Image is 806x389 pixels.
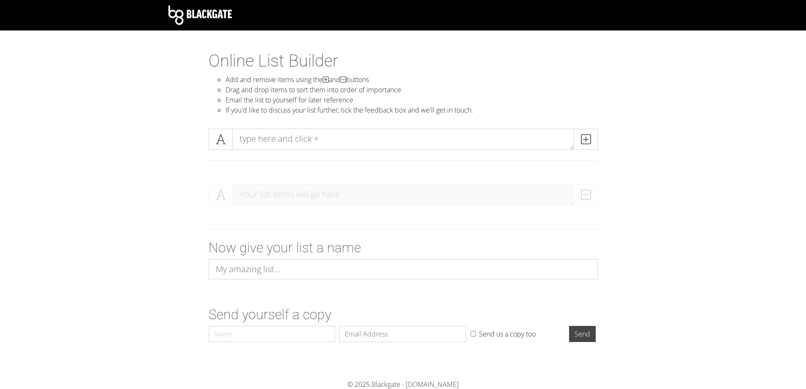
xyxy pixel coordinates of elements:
[339,326,466,342] input: Email Address
[168,6,232,25] img: Blackgate
[226,85,598,95] li: Drag and drop items to sort them into order of importance
[209,326,336,342] input: Name
[371,380,459,389] a: Blackgate - [DOMAIN_NAME]
[209,306,598,323] h2: Send yourself a copy
[226,105,598,115] li: If you'd like to discuss your list further, tick the feedback box and we'll get in touch.
[479,329,536,339] label: Send us a copy too
[209,240,598,256] h2: Now give your list a name
[209,51,598,71] h1: Online List Builder
[569,326,596,342] input: Send
[226,95,598,105] li: Email the list to yourself for later reference
[209,259,598,279] input: My amazing list...
[226,74,598,85] li: Add and remove items using the and buttons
